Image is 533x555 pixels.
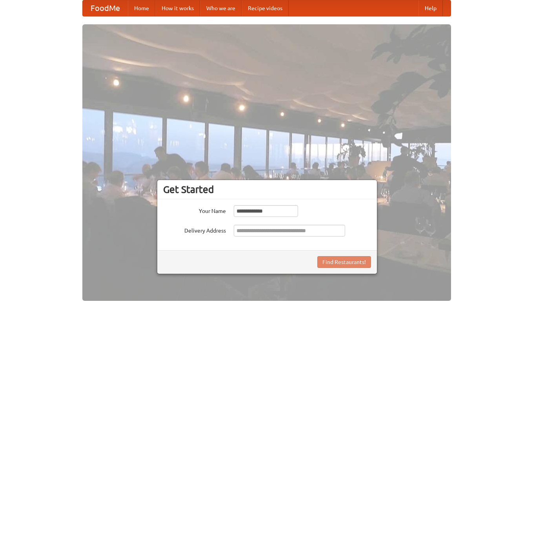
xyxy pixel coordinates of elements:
[163,225,226,235] label: Delivery Address
[200,0,242,16] a: Who we are
[163,184,371,195] h3: Get Started
[128,0,155,16] a: Home
[242,0,289,16] a: Recipe videos
[155,0,200,16] a: How it works
[83,0,128,16] a: FoodMe
[418,0,443,16] a: Help
[163,205,226,215] label: Your Name
[317,256,371,268] button: Find Restaurants!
